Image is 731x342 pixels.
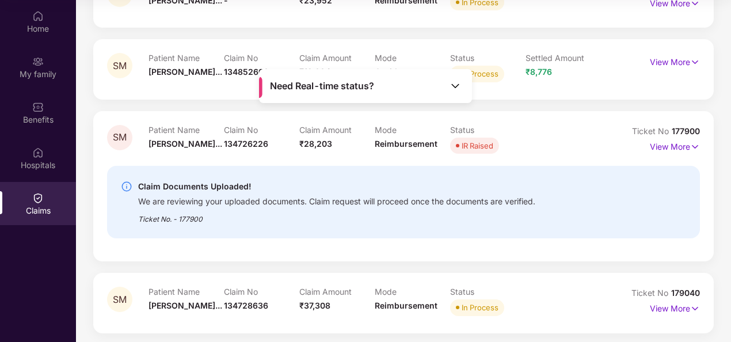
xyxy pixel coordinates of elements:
img: svg+xml;base64,PHN2ZyB4bWxucz0iaHR0cDovL3d3dy53My5vcmcvMjAwMC9zdmciIHdpZHRoPSIxNyIgaGVpZ2h0PSIxNy... [690,56,700,69]
img: svg+xml;base64,PHN2ZyBpZD0iSG9tZSIgeG1sbnM9Imh0dHA6Ly93d3cudzMub3JnLzIwMDAvc3ZnIiB3aWR0aD0iMjAiIG... [32,10,44,22]
span: ₹37,308 [299,301,330,310]
p: Claim No [224,287,299,297]
img: svg+xml;base64,PHN2ZyBpZD0iSG9zcGl0YWxzIiB4bWxucz0iaHR0cDovL3d3dy53My5vcmcvMjAwMC9zdmciIHdpZHRoPS... [32,147,44,158]
span: SM [113,61,127,71]
span: ₹28,203 [299,139,332,149]
span: 179040 [671,288,700,298]
span: Reimbursement [375,139,437,149]
span: [PERSON_NAME]... [149,67,222,77]
p: Claim Amount [299,125,375,135]
p: Patient Name [149,53,224,63]
img: svg+xml;base64,PHN2ZyB4bWxucz0iaHR0cDovL3d3dy53My5vcmcvMjAwMC9zdmciIHdpZHRoPSIxNyIgaGVpZ2h0PSIxNy... [690,140,700,153]
p: View More [650,299,700,315]
div: Ticket No. - 177900 [138,207,535,225]
p: Patient Name [149,287,224,297]
span: Ticket No [631,288,671,298]
p: Claim No [224,53,299,63]
p: View More [650,138,700,153]
span: Need Real-time status? [270,80,374,92]
div: In Process [462,68,498,79]
p: Status [450,287,526,297]
img: svg+xml;base64,PHN2ZyB4bWxucz0iaHR0cDovL3d3dy53My5vcmcvMjAwMC9zdmciIHdpZHRoPSIxNyIgaGVpZ2h0PSIxNy... [690,302,700,315]
span: 134728636 [224,301,268,310]
span: SM [113,132,127,142]
span: ₹8,776 [526,67,552,77]
p: Claim No [224,125,299,135]
p: Claim Amount [299,287,375,297]
img: svg+xml;base64,PHN2ZyB3aWR0aD0iMjAiIGhlaWdodD0iMjAiIHZpZXdCb3g9IjAgMCAyMCAyMCIgZmlsbD0ibm9uZSIgeG... [32,56,44,67]
span: 177900 [672,126,700,136]
span: Ticket No [632,126,672,136]
p: Patient Name [149,125,224,135]
span: SM [113,295,127,305]
span: [PERSON_NAME]... [149,139,222,149]
p: Mode [375,287,450,297]
span: Cashless [375,67,411,77]
p: Mode [375,53,450,63]
p: View More [650,53,700,69]
div: We are reviewing your uploaded documents. Claim request will proceed once the documents are verif... [138,193,535,207]
img: svg+xml;base64,PHN2ZyBpZD0iQ2xhaW0iIHhtbG5zPSJodHRwOi8vd3d3LnczLm9yZy8yMDAwL3N2ZyIgd2lkdGg9IjIwIi... [32,192,44,204]
div: Claim Documents Uploaded! [138,180,535,193]
p: Mode [375,125,450,135]
img: Toggle Icon [450,80,461,92]
p: Status [450,53,526,63]
div: IR Raised [462,140,493,151]
span: 134726226 [224,139,268,149]
div: In Process [462,302,498,313]
p: Status [450,125,526,135]
span: [PERSON_NAME]... [149,301,222,310]
p: Claim Amount [299,53,375,63]
img: svg+xml;base64,PHN2ZyBpZD0iQmVuZWZpdHMiIHhtbG5zPSJodHRwOi8vd3d3LnczLm9yZy8yMDAwL3N2ZyIgd2lkdGg9Ij... [32,101,44,113]
span: Reimbursement [375,301,437,310]
p: Settled Amount [526,53,601,63]
span: ₹12,884 [299,67,330,77]
img: svg+xml;base64,PHN2ZyBpZD0iSW5mby0yMHgyMCIgeG1sbnM9Imh0dHA6Ly93d3cudzMub3JnLzIwMDAvc3ZnIiB3aWR0aD... [121,181,132,192]
span: 134852608 [224,67,269,77]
